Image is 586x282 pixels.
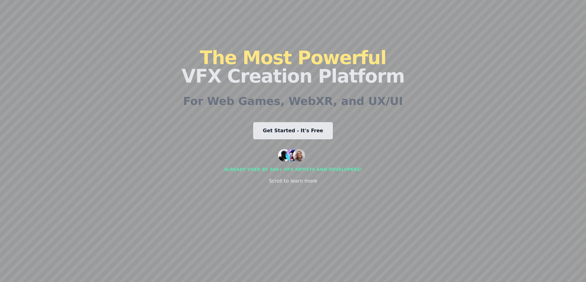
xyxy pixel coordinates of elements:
[278,149,290,161] img: customer 1
[285,149,298,161] img: customer 2
[269,177,317,185] div: Scroll to learn more
[224,166,362,172] div: Already used by 500+ vfx artists and developers!
[183,95,403,107] h2: For Web Games, WebXR, and UX/UI
[293,149,305,161] img: customer 3
[181,48,405,85] h1: VFX Creation Platform
[200,47,386,68] span: The Most Powerful
[253,122,333,139] a: Get Started - It's Free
